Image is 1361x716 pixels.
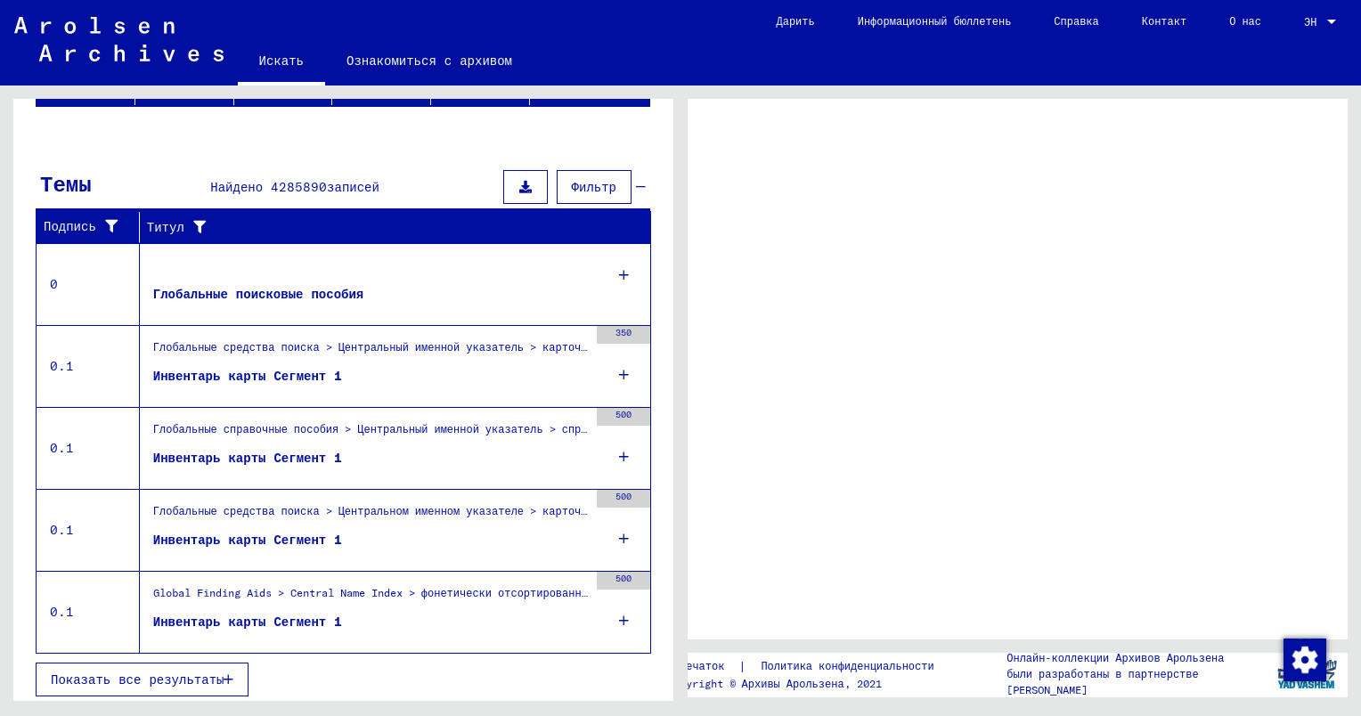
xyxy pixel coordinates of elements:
button: Фильтр [557,170,632,204]
div: 500 [597,408,650,426]
p: Copyright © Архивы Арользена, 2021 [667,676,956,692]
div: Титул [147,213,633,241]
img: yv_logo.png [1274,652,1341,696]
button: Показать все результаты [36,663,249,696]
a: Ознакомиться с архивом [325,39,534,82]
span: Показать все результаты [51,671,224,688]
span: Фильтр [572,179,616,195]
span: Найдено 4285890 [210,179,327,195]
td: 0.1 [37,407,140,489]
div: 500 [597,490,650,508]
a: Искать [238,39,325,85]
td: 0.1 [37,325,140,407]
img: Arolsen_neg.svg [14,17,224,61]
p: Онлайн-коллекции Архивов Арользена [1006,650,1265,666]
span: ЭН [1304,16,1324,28]
div: Инвентарь карты Сегмент 1 [153,531,342,549]
div: Глобальные поисковые пособия [153,285,363,304]
div: 500 [597,572,650,590]
font: Подпись [44,217,96,236]
div: Инвентарь карты Сегмент 1 [153,367,342,386]
div: Подпись [44,213,143,241]
font: Титул [147,218,184,237]
p: были разработаны в партнерстве [PERSON_NAME] [1006,666,1265,698]
div: Глобальные справочные пособия > Центральный именной указатель > справочные карточки и оригиналы, ... [153,421,588,446]
img: Внести поправки в соглашение [1284,639,1326,681]
div: Global Finding Aids > Central Name Index > фонетически отсортированные карты-подсказки, которые б... [153,585,588,610]
div: Инвентарь карты Сегмент 1 [153,449,342,468]
td: 0 [37,243,140,325]
span: записей [327,179,379,195]
div: Глобальные средства поиска > Центральном именном указателе > карточки, которые были отсортированы... [153,503,588,528]
td: 0.1 [37,489,140,571]
div: Темы [40,167,92,199]
font: | [738,657,746,676]
a: Политика конфиденциальности [746,657,955,676]
div: Глобальные средства поиска > Центральный именной указатель > карточки, отсканированные в рамках п... [153,339,588,364]
td: 0.1 [37,571,140,653]
div: Инвентарь карты Сегмент 1 [153,613,342,631]
div: 350 [597,326,650,344]
a: Отпечаток [667,657,739,676]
